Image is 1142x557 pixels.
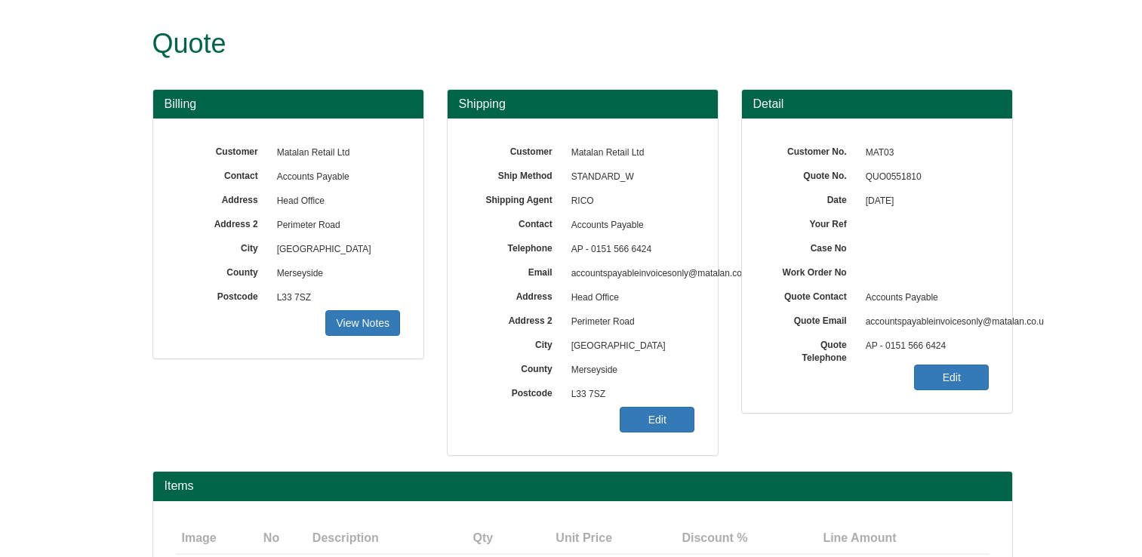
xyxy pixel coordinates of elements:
label: Customer [176,141,269,158]
span: Matalan Retail Ltd [269,141,401,165]
span: QUO0551810 [858,165,990,189]
label: Quote No. [765,165,858,183]
label: County [470,359,564,376]
label: Quote Telephone [765,334,858,365]
span: Perimeter Road [269,214,401,238]
span: L33 7SZ [269,286,401,310]
span: AP - 0151 566 6424 [564,238,695,262]
label: Email [470,262,564,279]
label: Customer No. [765,141,858,158]
h3: Detail [753,97,1001,111]
label: City [470,334,564,352]
span: Head Office [269,189,401,214]
span: [DATE] [858,189,990,214]
label: Ship Method [470,165,564,183]
label: Postcode [176,286,269,303]
label: Quote Email [765,310,858,328]
a: View Notes [325,310,400,336]
span: AP - 0151 566 6424 [858,334,990,359]
span: STANDARD_W [564,165,695,189]
span: Accounts Payable [858,286,990,310]
h3: Billing [165,97,412,111]
label: Address [470,286,564,303]
label: Case No [765,238,858,255]
th: Description [306,524,443,554]
h2: Items [165,479,1001,493]
h3: Shipping [459,97,706,111]
a: Edit [914,365,989,390]
label: County [176,262,269,279]
th: No [257,524,306,554]
span: Perimeter Road [564,310,695,334]
th: Qty [443,524,499,554]
th: Line Amount [754,524,903,554]
th: Discount % [618,524,754,554]
h1: Quote [152,29,956,59]
label: Address 2 [176,214,269,231]
span: accountspayableinvoicesonly@matalan.co.u [858,310,990,334]
span: MAT03 [858,141,990,165]
span: accountspayableinvoicesonly@matalan.co.u [564,262,695,286]
label: Shipping Agent [470,189,564,207]
label: Customer [470,141,564,158]
a: Edit [620,407,694,432]
label: Contact [176,165,269,183]
th: Unit Price [499,524,618,554]
label: Work Order No [765,262,858,279]
span: RICO [564,189,695,214]
span: L33 7SZ [564,383,695,407]
label: Contact [470,214,564,231]
label: Quote Contact [765,286,858,303]
label: Your Ref [765,214,858,231]
span: [GEOGRAPHIC_DATA] [269,238,401,262]
span: Merseyside [564,359,695,383]
span: Accounts Payable [269,165,401,189]
span: Accounts Payable [564,214,695,238]
th: Image [176,524,257,554]
span: [GEOGRAPHIC_DATA] [564,334,695,359]
span: Merseyside [269,262,401,286]
label: City [176,238,269,255]
span: Head Office [564,286,695,310]
label: Date [765,189,858,207]
label: Postcode [470,383,564,400]
label: Address [176,189,269,207]
span: Matalan Retail Ltd [564,141,695,165]
label: Address 2 [470,310,564,328]
label: Telephone [470,238,564,255]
